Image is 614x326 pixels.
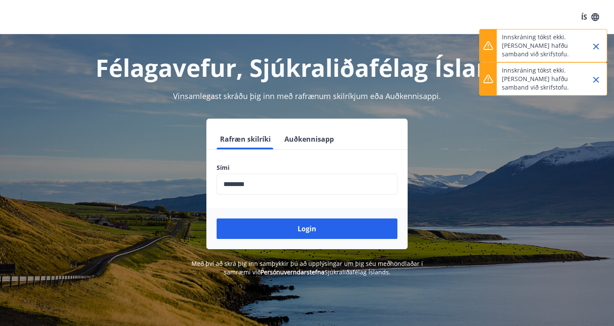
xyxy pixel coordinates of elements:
[217,218,397,239] button: Login
[589,73,603,87] button: Close
[191,259,423,276] span: Með því að skrá þig inn samþykkir þú að upplýsingar um þig séu meðhöndlaðar í samræmi við Sjúkral...
[576,9,604,25] button: ÍS
[502,66,577,92] p: Innskráning tókst ekki. [PERSON_NAME] hafðu samband við skrifstofu.
[502,33,577,58] p: Innskráning tókst ekki. [PERSON_NAME] hafðu samband við skrifstofu.
[173,91,441,101] span: Vinsamlegast skráðu þig inn með rafrænum skilríkjum eða Auðkennisappi.
[217,129,274,149] button: Rafræn skilríki
[589,39,603,54] button: Close
[281,129,337,149] button: Auðkennisapp
[10,51,604,84] h1: Félagavefur, Sjúkraliðafélag Íslands
[261,268,324,276] a: Persónuverndarstefna
[217,163,397,172] label: Sími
